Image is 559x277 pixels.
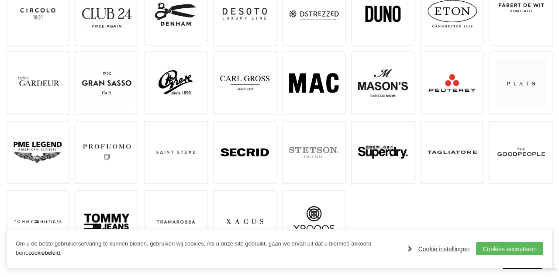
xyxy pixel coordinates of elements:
a: GREVE [145,52,207,114]
a: GARDEUR [7,52,69,114]
a: MAC [283,52,345,114]
a: SUPERDRY [352,121,414,184]
a: TOMMY HILFIGER [7,190,69,253]
a: Saint Steve [145,121,207,184]
a: STETSON [283,121,345,184]
p: Om u de beste gebruikerservaring te kunnen bieden, gebruiken wij cookies. Als u onze site gebruik... [16,239,399,258]
a: GROSS [214,52,276,114]
img: TOMMY JEANS [82,197,131,246]
img: PME LEGEND [13,128,62,177]
img: Plain [497,58,546,107]
img: GARDEUR [13,58,62,107]
img: PEUTEREY [428,58,477,107]
img: Saint Steve [151,128,200,177]
a: Masons [352,52,414,114]
a: Xacus [214,190,276,253]
a: PEUTEREY [421,52,483,114]
a: The Goodpeople [490,121,552,184]
img: PROFUOMO [82,128,131,177]
a: GRAN SASSO [76,52,138,114]
a: Cookie instellingen [408,242,470,256]
img: XPOOOS [289,197,338,246]
img: TOMMY HILFIGER [13,197,62,246]
img: GREVE [151,58,200,107]
img: GROSS [220,58,269,107]
img: Xacus [220,197,269,246]
a: cookiebeleid [28,249,60,256]
img: GRAN SASSO [82,58,131,107]
a: XPOOOS [283,190,345,253]
img: Tagliatore [428,128,477,177]
img: MAC [289,58,338,107]
img: Masons [358,58,407,107]
a: Tagliatore [421,121,483,184]
img: The Goodpeople [497,128,546,177]
a: PROFUOMO [76,121,138,184]
a: Cookies accepteren [476,242,543,255]
img: STETSON [289,128,338,177]
img: Tramarossa [151,197,200,246]
a: PME LEGEND [7,121,69,184]
img: SECRID [220,128,269,177]
a: Plain [490,52,552,114]
img: SUPERDRY [358,128,407,177]
a: TOMMY JEANS [76,190,138,253]
a: Tramarossa [145,190,207,253]
a: SECRID [214,121,276,184]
